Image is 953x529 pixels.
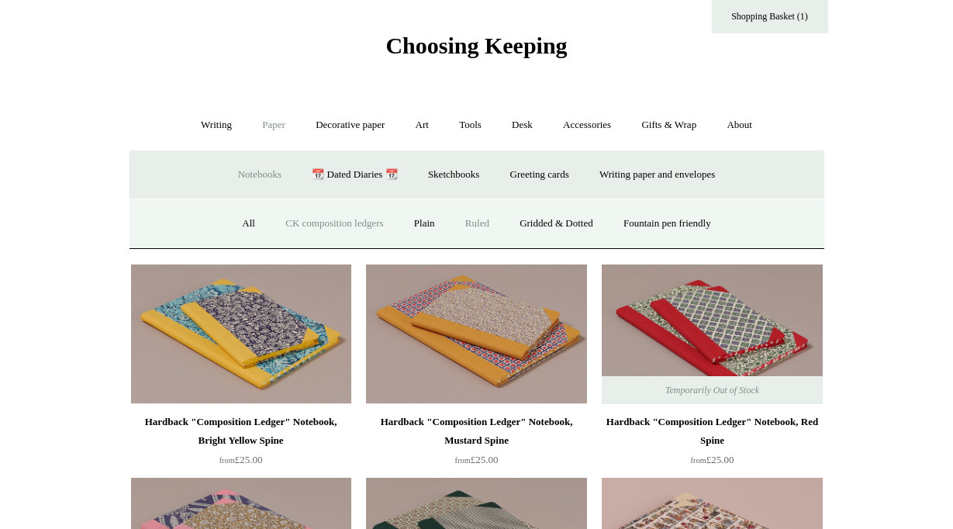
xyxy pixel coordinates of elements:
[445,105,495,146] a: Tools
[385,45,567,56] a: Choosing Keeping
[496,154,583,195] a: Greeting cards
[131,264,351,404] img: Hardback "Composition Ledger" Notebook, Bright Yellow Spine
[385,33,567,58] span: Choosing Keeping
[414,154,493,195] a: Sketchbooks
[506,203,607,244] a: Gridded & Dotted
[370,413,582,450] div: Hardback "Composition Ledger" Notebook, Mustard Spine
[219,456,235,465] span: from
[691,456,706,465] span: from
[219,454,263,465] span: £25.00
[302,105,399,146] a: Decorative paper
[298,154,411,195] a: 📆 Dated Diaries 📆
[498,105,547,146] a: Desk
[650,376,775,404] span: Temporarily Out of Stock
[135,413,347,450] div: Hardback "Composition Ledger" Notebook, Bright Yellow Spine
[228,203,269,244] a: All
[451,203,503,244] a: Ruled
[627,105,710,146] a: Gifts & Wrap
[549,105,625,146] a: Accessories
[131,413,351,476] a: Hardback "Composition Ledger" Notebook, Bright Yellow Spine from£25.00
[455,456,471,465] span: from
[271,203,397,244] a: CK composition ledgers
[713,105,766,146] a: About
[609,203,725,244] a: Fountain pen friendly
[602,264,822,404] a: Hardback "Composition Ledger" Notebook, Red Spine Hardback "Composition Ledger" Notebook, Red Spi...
[691,454,734,465] span: £25.00
[248,105,299,146] a: Paper
[400,203,449,244] a: Plain
[585,154,729,195] a: Writing paper and envelopes
[366,264,586,404] a: Hardback "Composition Ledger" Notebook, Mustard Spine Hardback "Composition Ledger" Notebook, Mus...
[366,413,586,476] a: Hardback "Composition Ledger" Notebook, Mustard Spine from£25.00
[131,264,351,404] a: Hardback "Composition Ledger" Notebook, Bright Yellow Spine Hardback "Composition Ledger" Noteboo...
[606,413,818,450] div: Hardback "Composition Ledger" Notebook, Red Spine
[366,264,586,404] img: Hardback "Composition Ledger" Notebook, Mustard Spine
[187,105,246,146] a: Writing
[602,413,822,476] a: Hardback "Composition Ledger" Notebook, Red Spine from£25.00
[602,264,822,404] img: Hardback "Composition Ledger" Notebook, Red Spine
[455,454,499,465] span: £25.00
[224,154,295,195] a: Notebooks
[402,105,443,146] a: Art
